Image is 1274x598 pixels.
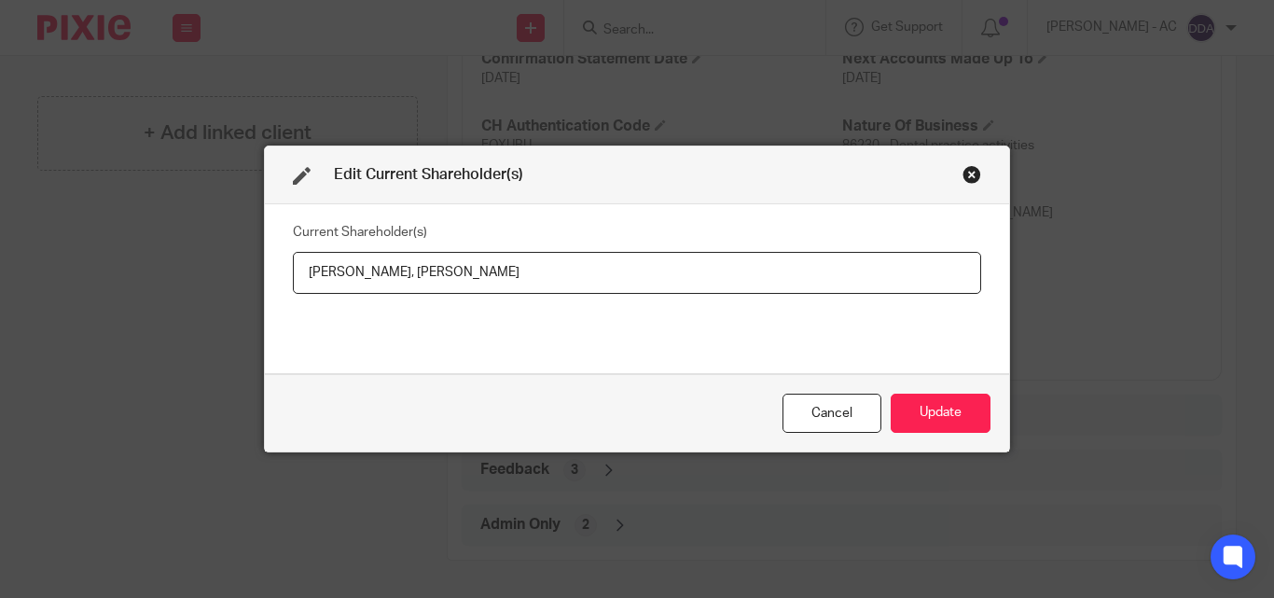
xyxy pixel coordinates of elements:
[334,167,523,182] span: Edit Current Shareholder(s)
[782,394,881,434] div: Close this dialog window
[891,394,990,434] button: Update
[293,223,427,242] label: Current Shareholder(s)
[293,252,981,294] input: Current Shareholder(s)
[962,165,981,184] div: Close this dialog window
